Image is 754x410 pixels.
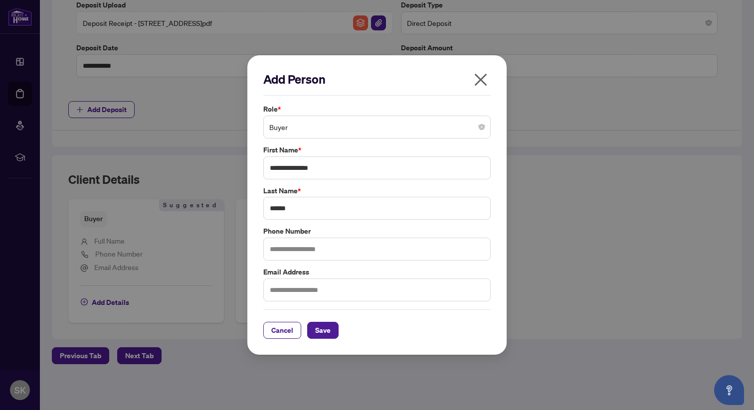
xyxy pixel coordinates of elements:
span: Buyer [269,118,485,137]
label: Email Address [263,267,491,277]
span: close [473,72,489,88]
button: Open asap [714,375,744,405]
span: close-circle [479,124,485,130]
span: Save [315,322,331,338]
label: Phone Number [263,226,491,237]
label: Role [263,104,491,115]
button: Cancel [263,322,301,339]
label: First Name [263,144,491,155]
span: Cancel [271,322,293,338]
h2: Add Person [263,71,491,87]
label: Last Name [263,185,491,196]
button: Save [307,322,339,339]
